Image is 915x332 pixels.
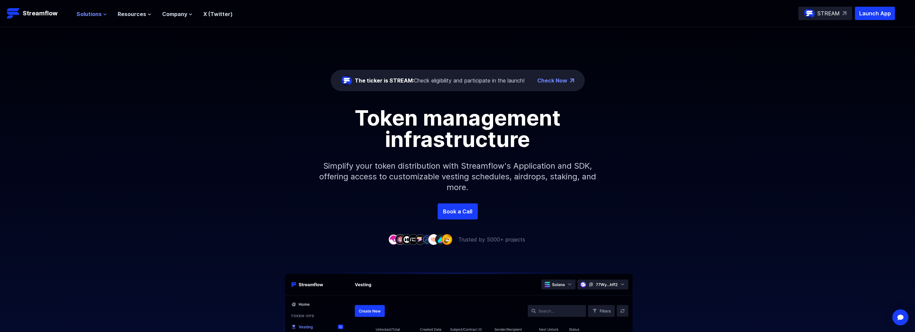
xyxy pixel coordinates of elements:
img: company-2 [395,234,406,244]
img: company-9 [442,234,452,244]
h1: Token management infrastructure [307,107,608,150]
img: Streamflow Logo [7,7,20,20]
a: Book a Call [438,203,478,219]
img: company-1 [388,234,399,244]
img: streamflow-logo-circle.png [804,8,815,19]
button: Solutions [77,10,107,18]
a: Check Now [537,76,567,85]
img: company-4 [408,234,419,244]
div: Check eligibility and participate in the launch! [355,76,525,85]
img: company-8 [435,234,446,244]
span: Resources [118,10,146,18]
span: Solutions [77,10,102,18]
button: Resources [118,10,151,18]
span: Company [162,10,187,18]
img: company-3 [402,234,412,244]
img: top-right-arrow.png [570,78,574,82]
img: top-right-arrow.svg [842,11,846,15]
img: company-7 [428,234,439,244]
p: Simplify your token distribution with Streamflow's Application and SDK, offering access to custom... [314,150,601,203]
p: STREAM [817,9,840,17]
p: Streamflow [23,9,58,18]
img: company-6 [422,234,432,244]
a: STREAM [798,7,852,20]
button: Launch App [855,7,895,20]
span: The ticker is STREAM: [355,77,414,84]
p: Trusted by 5000+ projects [458,235,525,243]
a: X (Twitter) [203,11,233,17]
div: Open Intercom Messenger [892,309,908,325]
img: company-5 [415,234,426,244]
a: Streamflow [7,7,70,20]
button: Company [162,10,193,18]
img: streamflow-logo-circle.png [341,75,352,86]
